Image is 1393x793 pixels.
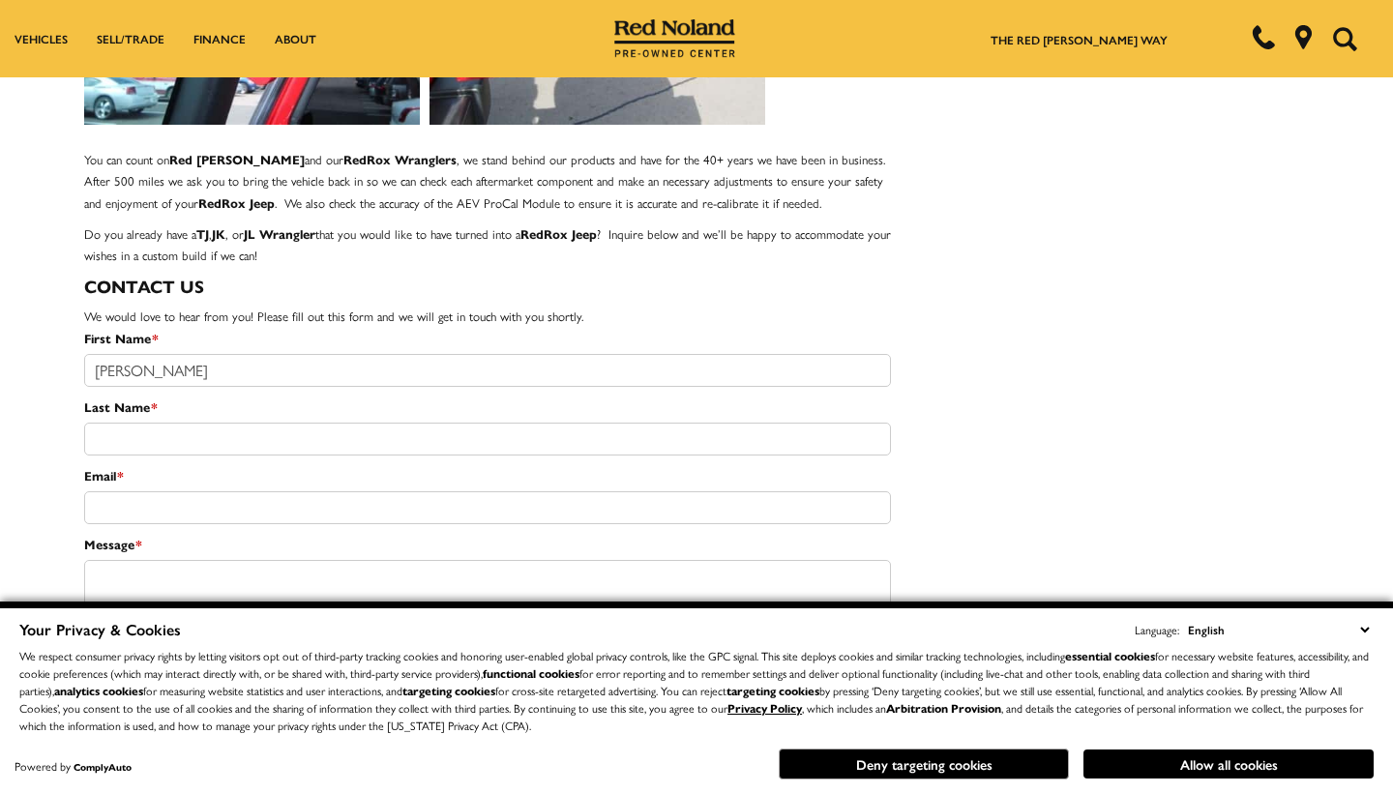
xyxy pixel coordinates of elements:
strong: RedRox Jeep [520,224,597,243]
strong: RedRox Wranglers [343,150,457,168]
strong: targeting cookies [726,682,819,699]
select: Language Select [1183,619,1374,640]
button: Deny targeting cookies [779,749,1069,779]
img: Red Noland Pre-Owned [614,19,736,58]
label: Message [84,534,142,555]
strong: targeting cookies [402,682,495,699]
strong: RedRox Jeep [198,193,275,212]
a: Privacy Policy [727,699,802,717]
div: Powered by [15,760,132,773]
a: The Red [PERSON_NAME] Way [991,31,1168,48]
p: We respect consumer privacy rights by letting visitors opt out of third-party tracking cookies an... [19,647,1374,734]
p: You can count on and our , we stand behind our products and have for the 40+ years we have been i... [84,149,891,213]
strong: analytics cookies [54,682,143,699]
strong: functional cookies [483,664,579,682]
strong: JL [244,224,255,243]
strong: Wrangler [259,224,315,243]
strong: Red [PERSON_NAME] [169,150,305,168]
label: Last Name [84,396,158,418]
a: Red Noland Pre-Owned [614,26,736,45]
div: Language: [1135,624,1179,635]
span: We would love to hear from you! Please fill out this form and we will get in touch with you shortly. [84,307,583,325]
label: Email [84,465,124,486]
span: Your Privacy & Cookies [19,618,181,640]
strong: Arbitration Provision [886,699,1001,717]
label: First Name [84,328,159,349]
p: Do you already have a , , or that you would like to have turned into a ? Inquire below and we’ll ... [84,223,891,266]
a: ComplyAuto [74,760,132,774]
button: Open the search field [1325,1,1364,76]
h3: Contact Us [84,276,891,297]
strong: JK [212,224,225,243]
button: Allow all cookies [1083,749,1374,778]
strong: essential cookies [1065,647,1155,664]
strong: TJ [196,224,209,243]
